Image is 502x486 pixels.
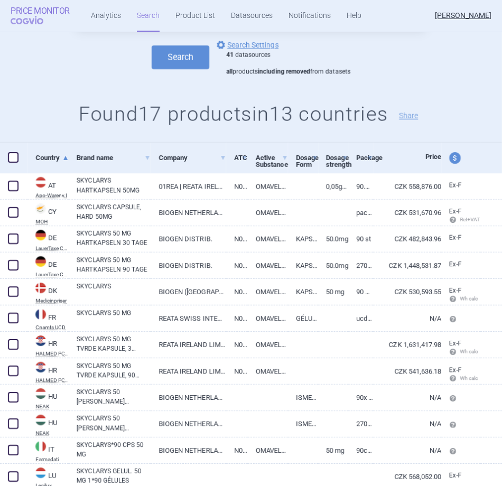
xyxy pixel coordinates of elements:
[288,253,318,278] a: KAPSELN
[35,441,46,452] img: Italy
[226,51,350,76] div: datasources products from datasets
[449,366,461,373] span: Ex-factory price
[373,279,441,305] a: CZK 530,593.55
[77,361,151,380] a: SKYCLARYS 50 MG TVRDE KAPSULE, 90 KAPSULA U BOČICI U KUTIJI
[441,283,480,307] a: Ex-F Wh calc
[348,411,374,437] a: 270x hdpe tartályban (3 x 90) db kapszula
[151,358,226,384] a: REATA IRELAND LIMITED
[77,440,151,459] a: SKYCLARYS*90 CPS 50 MG
[449,472,461,479] span: Ex-factory price
[27,334,69,357] a: HRHRHALMED PCL SUMMARY
[27,229,69,251] a: DEDELauerTaxe CGM
[318,253,348,278] a: 50.0mg
[35,388,46,399] img: Hungary
[35,362,46,372] img: Croatia
[441,204,480,228] a: Ex-F Ret+VAT calc
[318,279,348,305] a: 50 mg
[35,219,69,225] abbr: MOH — Pharmaceutical Price List published by the Ministry of Health, Cyprus.
[425,153,441,161] span: Price
[248,173,288,199] a: OMAVELOXOLON
[35,431,69,436] abbr: NEAK — PUPHA database published by the National Health Insurance Fund of Hungary.
[27,282,69,304] a: DKDKMedicinpriser
[11,16,58,24] span: COGVIO
[373,332,441,358] a: CZK 1,631,417.98
[296,145,318,177] a: Dosage Form
[35,468,46,478] img: Luxembourg
[226,68,233,75] strong: all
[151,253,226,278] a: BIOGEN DISTRIB.
[27,440,69,462] a: ITITFarmadati
[326,145,348,177] a: Dosage strength
[35,335,46,346] img: Croatia
[77,466,151,485] a: SKYCLARYS GELUL. 50 MG 1*90 GÉLULES
[288,305,318,331] a: GÉLULE
[348,200,374,226] a: PACK WITH 1 BOTTLE X 90 CAPS
[27,202,69,225] a: CYCYMOH
[258,68,310,75] strong: including removed
[288,226,318,252] a: KAPSELN
[348,253,374,278] a: 270 St
[77,387,151,406] a: SKYCLARYS 50 [PERSON_NAME] KAPSZULA
[373,385,441,410] a: N/A
[151,226,226,252] a: BIOGEN DISTRIB.
[35,177,46,188] img: Austria
[248,279,288,305] a: OMAVELOXOLON
[248,253,288,278] a: OMAVELOXOLON 50 MG
[348,437,374,463] a: 90CPS 50MG
[449,181,461,189] span: Ex-factory price
[441,468,480,484] a: Ex-F
[27,308,69,330] a: FRFRCnamts UCD
[248,226,288,252] a: OMAVELOXOLON 50 MG
[151,200,226,226] a: BIOGEN NETHERLANDS B.V.
[348,279,374,305] a: 90 stk.
[152,45,209,69] button: Search
[318,437,348,463] a: 50 MG
[348,226,374,252] a: 90 St
[151,411,226,437] a: BIOGEN NETHERLANDS B.V.
[226,51,234,59] strong: 41
[248,305,288,331] a: OMAVELOXOLONE
[159,145,226,171] a: Company
[77,229,151,248] a: SKYCLARYS 50 MG HARTKAPSELN 30 TAGE
[215,39,278,51] a: Search Settings
[348,305,374,331] a: UCD - Common dispensation unit
[35,378,69,383] abbr: HALMED PCL SUMMARY — List of medicines with an established maximum wholesale price published by t...
[348,385,374,410] a: 90x hdpe tartályban
[11,6,70,25] a: Price MonitorCOGVIO
[77,308,151,327] a: SKYCLARYS 50 MG
[318,226,348,252] a: 50.0mg
[35,351,69,357] abbr: HALMED PCL SUMMARY — List of medicines with an established maximum wholesale price published by t...
[226,226,248,252] a: N07XX25
[449,287,461,294] span: Ex-factory price
[35,230,46,240] img: Germany
[226,332,248,358] a: N07X
[27,255,69,277] a: DEDELauerTaxe CGM
[35,457,69,462] abbr: Farmadati — Online database developed by Farmadati Italia S.r.l., Italia.
[35,309,46,320] img: France
[248,358,288,384] a: OMAVELOXOLONE
[151,305,226,331] a: REATA SWISS INTERNATIONAL GMBH
[151,173,226,199] a: 01REA | REATA IRELAND LIMITED
[449,340,461,347] span: Ex-factory price
[373,358,441,384] a: CZK 541,636.18
[77,176,151,195] a: SKYCLARYS HARTKAPSELN 50MG
[35,193,69,198] abbr: Apo-Warenv.I — Apothekerverlag Warenverzeichnis. Online database developed by the Österreichische...
[373,411,441,437] a: N/A
[226,173,248,199] a: N07XX25
[449,217,490,222] span: Ret+VAT calc
[373,437,441,463] a: N/A
[226,253,248,278] a: N07XX25
[441,362,480,387] a: Ex-F Wh calc
[399,112,418,119] button: Share
[373,200,441,226] a: CZK 531,670.96
[234,145,248,171] a: ATC
[77,202,151,221] a: SKYCLARYS CAPSULE, HARD 50MG
[151,437,226,463] a: BIOGEN NETHERLANDS B.V.
[248,200,288,226] a: OMAVELOXOLONE
[35,272,69,277] abbr: LauerTaxe CGM — Complex database for German drug information provided by commercial provider CGM ...
[27,361,69,383] a: HRHRHALMED PCL SUMMARY
[449,260,461,268] span: Ex-factory price
[441,336,480,360] a: Ex-F Wh calc
[35,145,69,171] a: Country
[449,349,478,354] span: Wh calc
